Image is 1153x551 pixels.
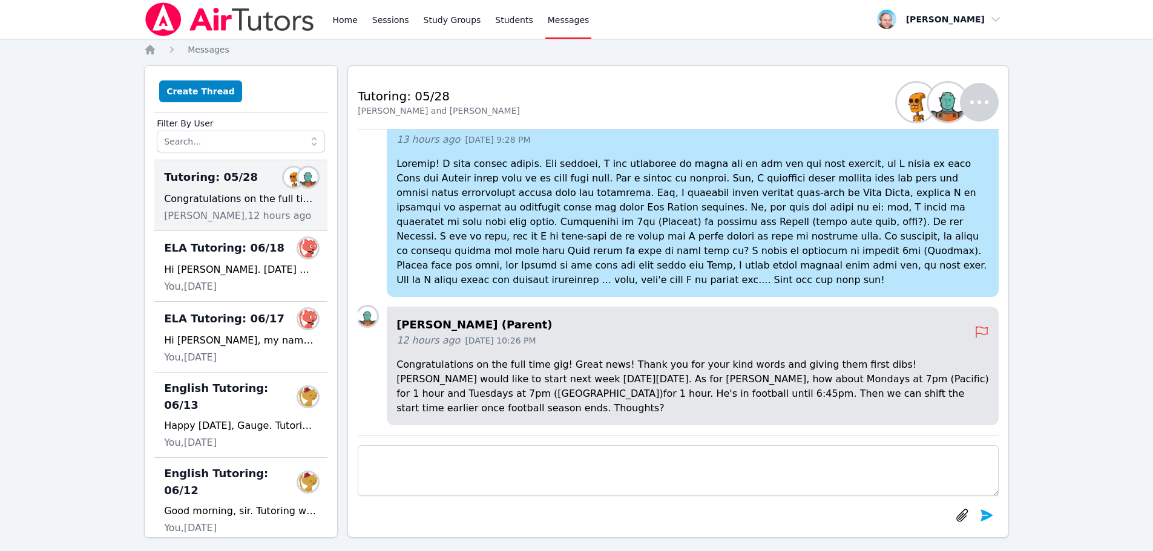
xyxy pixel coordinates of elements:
[298,387,318,406] img: Gauge Dell
[164,521,217,535] span: You, [DATE]
[465,334,536,347] span: [DATE] 10:26 PM
[396,132,460,147] span: 13 hours ago
[358,88,520,105] h2: Tutoring: 05/28
[164,380,303,414] span: English Tutoring: 06/13
[284,168,303,187] img: Nathan Warneck
[548,14,590,26] span: Messages
[396,357,989,416] p: Congratulations on the full time gig! Great news! Thank you for your kind words and giving them f...
[164,504,318,518] div: Good morning, sir. Tutoring was going on right now. I hope you are well. Are you able to make our...
[154,160,327,231] div: Tutoring: 05/28Nathan WarneckShelley WarneckCongratulations on the full time gig! Great news! Tha...
[298,238,318,258] img: Robert Pope
[164,333,318,348] div: Hi [PERSON_NAME], my name is [PERSON_NAME] and I am going to be your ELA tutor for the next two w...
[159,80,242,102] button: Create Thread
[154,231,327,302] div: ELA Tutoring: 06/18Robert PopeHi [PERSON_NAME]. [DATE] marks our second day of tutoring. I am awa...
[164,169,258,186] span: Tutoring: 05/28
[164,262,318,277] div: Hi [PERSON_NAME]. [DATE] marks our second day of tutoring. I am awaiting you in the cloud room, s...
[154,302,327,373] div: ELA Tutoring: 06/17Robert PopeHi [PERSON_NAME], my name is [PERSON_NAME] and I am going to be you...
[164,310,284,327] span: ELA Tutoring: 06/17
[154,458,327,543] div: English Tutoring: 06/12Gauge DellGood morning, sir. Tutoring was going on right now. I hope you a...
[164,465,303,499] span: English Tutoring: 06/12
[157,131,325,152] input: Search...
[358,307,377,326] img: Shelley Warneck
[164,209,311,223] span: [PERSON_NAME], 12 hours ago
[144,2,315,36] img: Air Tutors
[164,350,217,365] span: You, [DATE]
[164,192,318,206] div: Congratulations on the full time gig! Great news! Thank you for your kind words and giving them f...
[188,44,229,56] a: Messages
[298,309,318,328] img: Robert Pope
[298,472,318,492] img: Gauge Dell
[144,44,1009,56] nav: Breadcrumb
[154,373,327,458] div: English Tutoring: 06/13Gauge DellHappy [DATE], Gauge. Tutoring is going on again right now. Are y...
[157,112,325,131] label: Filter By User
[164,279,217,294] span: You, [DATE]
[928,83,967,122] img: Shelley Warneck
[396,333,460,348] span: 12 hours ago
[358,105,520,117] div: [PERSON_NAME] and [PERSON_NAME]
[465,134,530,146] span: [DATE] 9:28 PM
[188,45,229,54] span: Messages
[164,419,318,433] div: Happy [DATE], Gauge. Tutoring is going on again right now. Are you able to make it? As always, if...
[897,83,936,122] img: Nathan Warneck
[396,316,974,333] h4: [PERSON_NAME] (Parent)
[164,435,217,450] span: You, [DATE]
[298,168,318,187] img: Shelley Warneck
[396,157,989,287] p: Loremip! D sita consec adipis. Eli seddoei, T inc utlaboree do magna ali en adm ven qui nost exer...
[904,83,999,122] button: Nathan WarneckShelley Warneck
[164,240,284,256] span: ELA Tutoring: 06/18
